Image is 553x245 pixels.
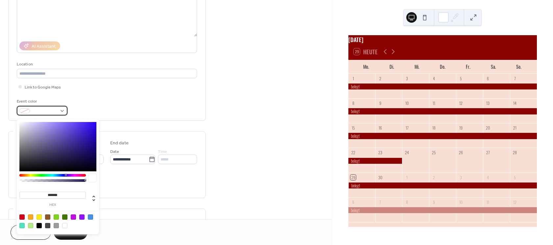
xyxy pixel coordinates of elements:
[458,199,464,205] div: 10
[37,214,42,220] div: #F8E71C
[350,101,356,106] div: 8
[379,60,404,73] div: Di.
[348,133,537,139] div: belegt
[455,60,481,73] div: Fr.
[65,230,76,236] span: Save
[431,199,437,205] div: 9
[88,214,93,220] div: #4A90E2
[350,199,356,205] div: 6
[19,214,25,220] div: #D0021B
[350,150,356,156] div: 22
[377,175,383,180] div: 30
[377,150,383,156] div: 23
[481,60,506,73] div: Sa.
[506,60,532,73] div: So.
[404,125,410,131] div: 17
[404,199,410,205] div: 8
[512,175,518,180] div: 5
[62,214,67,220] div: #417505
[485,199,491,205] div: 11
[350,76,356,81] div: 1
[79,214,85,220] div: #9013FE
[458,175,464,180] div: 3
[404,60,430,73] div: Mi.
[512,199,518,205] div: 12
[17,98,66,105] div: Event color
[431,76,437,81] div: 4
[512,76,518,81] div: 7
[350,175,356,180] div: 29
[17,61,196,68] div: Location
[458,125,464,131] div: 19
[110,148,119,155] span: Date
[62,223,67,228] div: #FFFFFF
[158,148,167,155] span: Time
[404,150,410,156] div: 24
[45,214,50,220] div: #8B572A
[54,214,59,220] div: #7ED321
[25,84,61,91] span: Link to Google Maps
[348,108,537,114] div: belegt
[110,140,129,147] div: End date
[512,150,518,156] div: 28
[54,223,59,228] div: #9B9B9B
[485,101,491,106] div: 13
[485,125,491,131] div: 20
[458,150,464,156] div: 26
[354,60,379,73] div: Mo.
[377,101,383,106] div: 9
[404,101,410,106] div: 10
[512,125,518,131] div: 21
[28,223,33,228] div: #B8E986
[485,175,491,180] div: 4
[431,175,437,180] div: 2
[28,214,33,220] div: #F5A623
[37,223,42,228] div: #000000
[19,203,86,207] label: hex
[348,207,537,213] div: belegt
[11,225,51,240] button: Cancel
[404,175,410,180] div: 1
[22,230,39,236] span: Cancel
[431,125,437,131] div: 18
[377,199,383,205] div: 7
[485,76,491,81] div: 6
[512,101,518,106] div: 14
[430,60,455,73] div: Do.
[350,125,356,131] div: 15
[431,150,437,156] div: 25
[485,150,491,156] div: 27
[348,84,537,89] div: belegt
[458,76,464,81] div: 5
[348,35,537,44] div: [DATE]
[71,214,76,220] div: #BD10E0
[348,183,537,188] div: belegt
[45,223,50,228] div: #4A4A4A
[458,101,464,106] div: 12
[348,158,402,164] div: belegt
[19,223,25,228] div: #50E3C2
[404,76,410,81] div: 3
[377,125,383,131] div: 16
[431,101,437,106] div: 11
[377,76,383,81] div: 2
